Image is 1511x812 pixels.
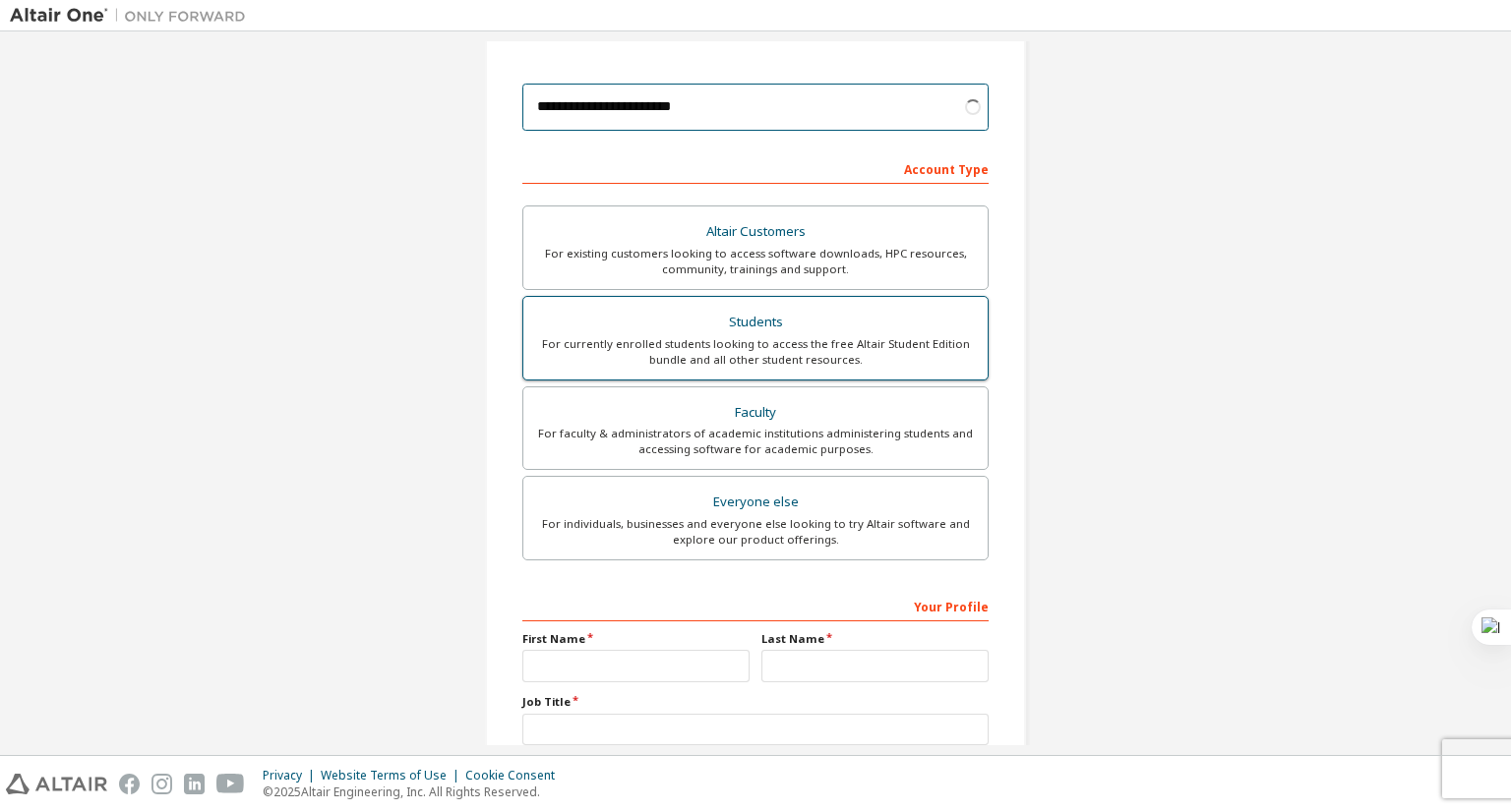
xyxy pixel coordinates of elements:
div: Account Type [522,152,989,184]
img: altair_logo.svg [6,774,107,794]
div: Everyone else [535,489,976,516]
div: Website Terms of Use [321,768,465,783]
div: Your Profile [522,590,989,621]
div: For currently enrolled students looking to access the free Altair Student Edition bundle and all ... [535,336,976,368]
img: linkedin.svg [184,774,205,794]
label: Job Title [522,694,989,710]
div: Cookie Consent [465,768,567,783]
div: For existing customers looking to access software downloads, HPC resources, community, trainings ... [535,246,976,277]
img: youtube.svg [216,774,245,794]
label: Last Name [761,631,989,647]
label: First Name [522,631,750,647]
div: Students [535,309,976,336]
div: Faculty [535,399,976,427]
div: Altair Customers [535,218,976,246]
img: facebook.svg [119,774,140,794]
div: For faculty & administrators of academic institutions administering students and accessing softwa... [535,426,976,457]
img: instagram.svg [151,774,172,794]
p: © 2025 Altair Engineering, Inc. All Rights Reserved. [263,783,567,800]
img: Altair One [10,6,256,26]
div: Privacy [263,768,321,783]
div: For individuals, businesses and everyone else looking to try Altair software and explore our prod... [535,516,976,548]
